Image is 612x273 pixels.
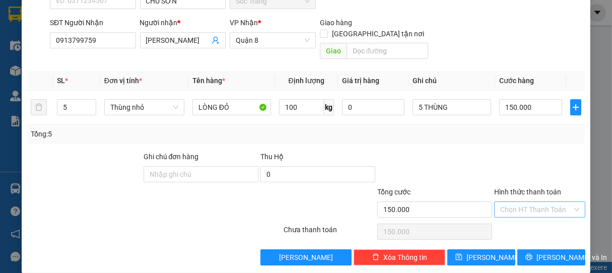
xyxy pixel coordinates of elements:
input: VD: Bàn, Ghế [192,99,271,115]
input: Dọc đường [347,43,428,59]
span: user-add [212,36,220,44]
span: Thùng nhỏ [110,100,178,115]
span: environment [70,67,77,75]
span: delete [372,253,379,261]
button: delete [31,99,47,115]
span: [PERSON_NAME] [466,252,520,263]
li: Vĩnh Thành (Sóc Trăng) [5,5,146,43]
span: [PERSON_NAME] [279,252,333,263]
div: Tổng: 5 [31,128,237,140]
div: Người nhận [140,17,226,28]
span: Giao hàng [320,19,352,27]
label: Hình thức thanh toán [494,188,561,196]
label: Ghi chú đơn hàng [144,153,199,161]
span: SL [57,77,65,85]
li: VP Sóc Trăng [5,54,70,65]
span: kg [324,99,334,115]
button: deleteXóa Thông tin [354,249,445,265]
input: Ghi chú đơn hàng [144,166,258,182]
span: plus [571,103,581,111]
span: save [455,253,462,261]
button: save[PERSON_NAME] [447,249,515,265]
span: [GEOGRAPHIC_DATA] tận nơi [328,28,428,39]
button: [PERSON_NAME] [260,249,352,265]
div: SĐT Người Nhận [50,17,136,28]
li: VP Quận 8 [70,54,134,65]
span: VP Nhận [230,19,258,27]
span: Tên hàng [192,77,225,85]
span: Giá trị hàng [342,77,379,85]
span: printer [525,253,532,261]
span: Thu Hộ [260,153,284,161]
span: Quận 8 [236,33,310,48]
span: [PERSON_NAME] và In [536,252,607,263]
button: plus [570,99,582,115]
span: Giao [320,43,347,59]
div: Chưa thanh toán [283,224,376,242]
span: Đơn vị tính [104,77,142,85]
span: Xóa Thông tin [383,252,427,263]
input: 0 [342,99,405,115]
span: Cước hàng [499,77,534,85]
img: logo.jpg [5,5,40,40]
th: Ghi chú [409,71,495,91]
span: Tổng cước [377,188,411,196]
span: Định lượng [289,77,324,85]
input: Ghi Chú [413,99,491,115]
span: environment [5,67,12,75]
button: printer[PERSON_NAME] và In [517,249,585,265]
